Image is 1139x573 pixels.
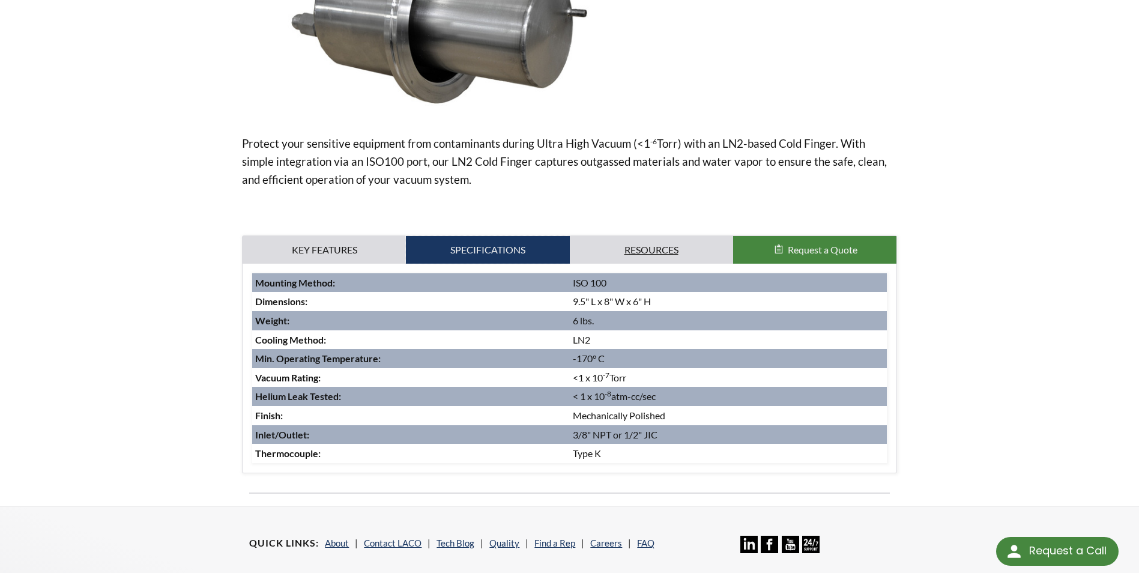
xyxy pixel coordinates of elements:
img: 24/7 Support Icon [802,536,820,553]
td: 3/8" NPT or 1/2" JIC [570,425,887,444]
strong: Dimensions: [255,296,307,307]
td: Type K [570,444,887,463]
a: Specifications [406,236,569,264]
a: About [325,538,349,548]
strong: Vacuum Rating: [255,372,321,383]
span: Request a Quote [788,244,857,255]
h4: Quick Links [249,537,319,550]
div: Request a Call [996,537,1119,566]
button: Request a Quote [733,236,896,264]
strong: Helium Leak Tested: [255,390,341,402]
sup: -8 [605,389,611,398]
strong: Weight: [255,315,289,326]
strong: Min. Operating Temperature: [255,353,381,364]
strong: Thermocouple: [255,447,321,459]
sup: -6 [650,137,657,146]
strong: Inlet/Outlet: [255,429,309,440]
strong: Cooling Method: [255,334,326,345]
a: Contact LACO [364,538,421,548]
img: round button [1005,542,1024,561]
a: Careers [590,538,622,548]
sup: -7 [603,371,609,380]
td: LN2 [570,330,887,350]
td: <1 x 10 Torr [570,368,887,387]
td: -170° C [570,349,887,368]
strong: Finish: [255,410,283,421]
a: 24/7 Support [802,544,820,555]
td: ISO 100 [570,273,887,293]
strong: Mounting Method: [255,277,335,288]
td: 9.5" L x 8" W x 6" H [570,292,887,311]
a: Quality [489,538,519,548]
td: Mechanically Polished [570,406,887,425]
a: Find a Rep [534,538,575,548]
a: Key Features [243,236,406,264]
div: Request a Call [1029,537,1107,565]
a: Resources [570,236,733,264]
td: < 1 x 10 atm-cc/sec [570,387,887,406]
p: Protect your sensitive equipment from contaminants during Ultra High Vacuum (<1 Torr) with an LN2... [242,135,896,189]
a: Tech Blog [437,538,474,548]
td: 6 lbs. [570,311,887,330]
a: FAQ [637,538,654,548]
